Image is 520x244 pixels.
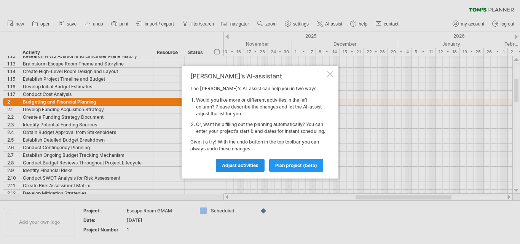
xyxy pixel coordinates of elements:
div: [PERSON_NAME]'s AI-assistant [190,73,325,80]
span: plan project (beta) [275,163,317,168]
li: Would you like more or different activities in the left column? Please describe the changes and l... [196,97,325,117]
span: Adjust activities [222,163,258,168]
div: The [PERSON_NAME]'s AI-assist can help you in two ways: Give it a try! With the undo button in th... [190,73,325,172]
a: plan project (beta) [269,159,323,172]
a: Adjust activities [216,159,265,172]
li: Or, want help filling out the planning automatically? You can enter your project's start & end da... [196,121,325,135]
